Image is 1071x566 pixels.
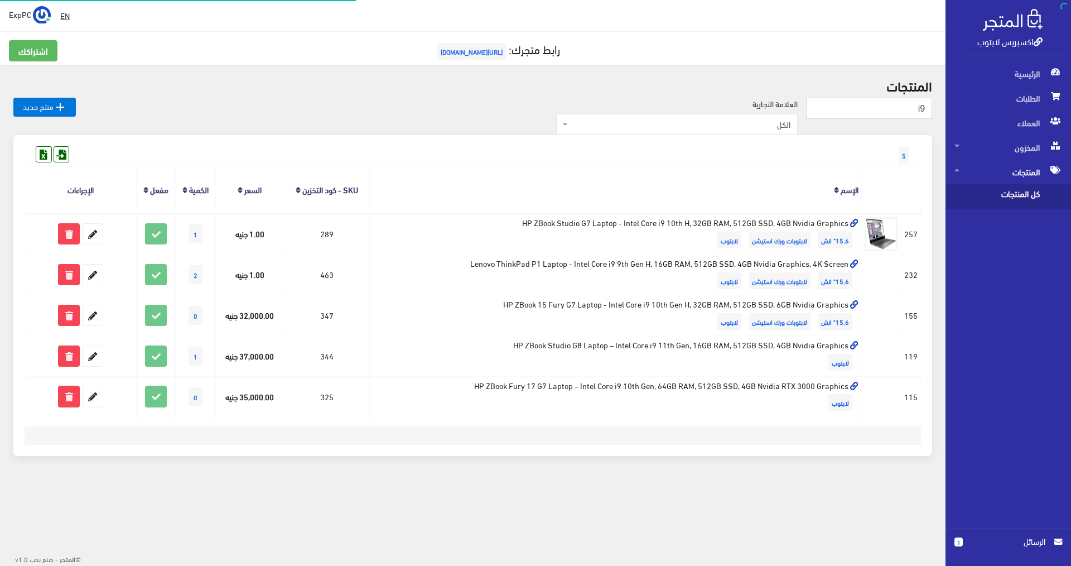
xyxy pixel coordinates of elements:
span: المخزون [954,135,1062,160]
span: 15.6" انش [818,313,852,330]
strong: المتجر [60,554,75,564]
td: 232 [901,255,921,295]
span: [URL][DOMAIN_NAME] [437,43,506,60]
a: المخزون [945,135,1071,160]
span: الرسائل [972,535,1045,548]
a: الكمية [189,181,209,197]
span: 15.6" انش [818,232,852,248]
a: الإسم [841,181,858,197]
img: ... [33,6,51,24]
span: الكل [570,119,790,130]
i:  [54,100,67,114]
td: 344 [284,335,369,376]
span: 1 [954,538,963,546]
td: 115 [901,376,921,417]
span: لابتوبات ورك استيشن [749,272,811,289]
span: 0 [189,387,202,406]
td: 257 [901,213,921,254]
a: الطلبات [945,86,1071,111]
a: SKU - كود التخزين [302,181,358,197]
span: لابتوب [717,232,741,248]
td: 1.00 جنيه [216,213,284,254]
td: 32,000.00 جنيه [216,295,284,335]
div: © [4,551,81,566]
span: لابتوب [828,394,852,411]
a: المنتجات [945,160,1071,184]
span: 1 [189,224,202,243]
a: مفعل [150,181,168,197]
span: الكل [556,114,798,135]
span: كل المنتجات [954,184,1039,209]
span: 0 [189,306,202,325]
img: . [983,9,1043,31]
a: منتج جديد [13,98,76,117]
span: الطلبات [954,86,1062,111]
span: المنتجات [954,160,1062,184]
td: 347 [284,295,369,335]
td: Lenovo ThinkPad P1 Laptop - Intel Core i9 9th Gen H, 16GB RAM, 512GB SSD, 4GB Nvidia Graphics, 4K... [370,255,862,295]
span: لابتوبات ورك استيشن [749,313,811,330]
td: 325 [284,376,369,417]
a: 1 الرسائل [954,535,1062,559]
a: ... ExpPC [9,6,51,23]
span: 2 [189,265,202,284]
span: الرئيسية [954,61,1062,86]
span: 5 [899,147,909,164]
input: بحث... [806,98,932,119]
span: ExpPC [9,7,31,21]
span: 15.6" انش [818,272,852,289]
td: 35,000.00 جنيه [216,376,284,417]
a: اكسبريس لابتوب [977,33,1043,49]
span: العملاء [954,111,1062,135]
img: hp-zbook-studio-g7-laptop-intel-core-i9-10th-h-32gb-ram-512gb-ssd-4gb-nvidia-graphics.jpg [865,217,898,251]
label: العلامة التجارية [752,98,798,110]
u: EN [60,8,70,22]
span: 1 [189,347,202,366]
td: HP ZBook 15 Fury G7 Laptop - Intel Core i9 10th Gen H, 32GB RAM, 512GB SSD, 6GB Nvidia Graphics [370,295,862,335]
td: 37,000.00 جنيه [216,335,284,376]
td: 1.00 جنيه [216,255,284,295]
span: لابتوب [717,313,741,330]
td: 463 [284,255,369,295]
a: رابط متجرك:[URL][DOMAIN_NAME] [435,39,560,59]
td: 119 [901,335,921,376]
a: السعر [244,181,262,197]
span: - صنع بحب v1.0 [15,553,58,565]
span: لابتوب [828,354,852,371]
td: 155 [901,295,921,335]
a: اشتراكك [9,40,57,61]
td: HP ZBook Studio G8 Laptop – Intel Core i9 11th Gen, 16GB RAM, 512GB SSD, 4GB Nvidia Graphics [370,335,862,376]
td: HP ZBook Fury 17 G7 Laptop – Intel Core i9 10th Gen, 64GB RAM, 512GB SSD, 4GB Nvidia RTX 3000 Gra... [370,376,862,417]
h2: المنتجات [13,78,932,93]
span: لابتوب [717,272,741,289]
th: الإجراءات [25,167,137,213]
a: EN [56,6,74,26]
span: لابتوبات ورك استيشن [749,232,811,248]
a: العملاء [945,111,1071,135]
td: 289 [284,213,369,254]
td: HP ZBook Studio G7 Laptop - Intel Core i9 10th H, 32GB RAM, 512GB SSD, 4GB Nvidia Graphics [370,213,862,254]
a: كل المنتجات [945,184,1071,209]
a: الرئيسية [945,61,1071,86]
